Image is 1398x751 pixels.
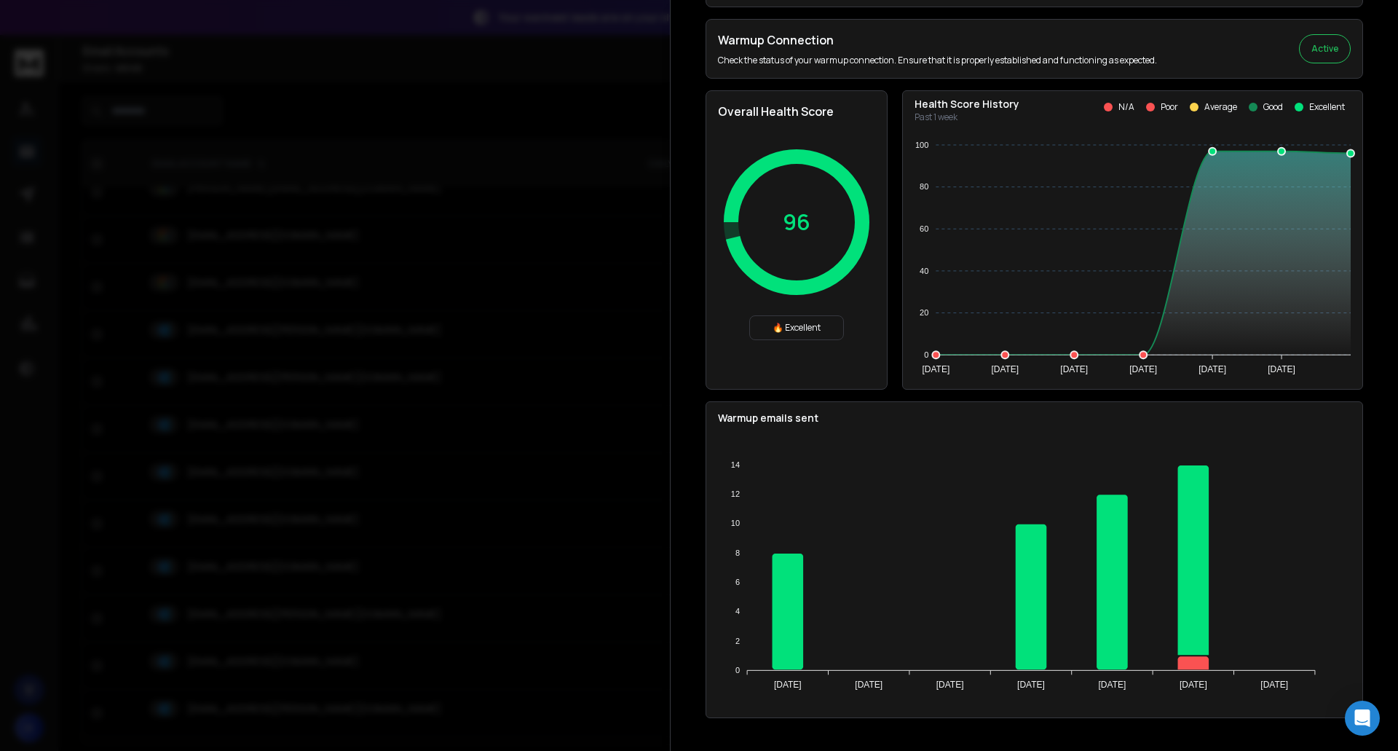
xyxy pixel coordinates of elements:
tspan: [DATE] [1017,680,1045,690]
p: Poor [1161,101,1178,113]
p: N/A [1118,101,1134,113]
p: Average [1204,101,1237,113]
tspan: [DATE] [1260,680,1288,690]
tspan: [DATE] [855,680,882,690]
tspan: 80 [920,182,928,191]
p: Warmup emails sent [718,411,1351,425]
tspan: [DATE] [936,680,964,690]
tspan: 0 [924,350,928,359]
div: 🔥 Excellent [749,315,844,340]
button: Active [1299,34,1351,63]
tspan: [DATE] [1268,364,1295,374]
tspan: 40 [920,267,928,275]
tspan: 14 [731,460,740,469]
tspan: [DATE] [774,680,802,690]
tspan: [DATE] [991,364,1019,374]
tspan: [DATE] [1180,680,1207,690]
tspan: [DATE] [1129,364,1157,374]
tspan: 12 [731,489,740,498]
tspan: 100 [915,141,928,149]
p: Health Score History [915,97,1019,111]
tspan: [DATE] [922,364,949,374]
h2: Overall Health Score [718,103,875,120]
p: Excellent [1309,101,1345,113]
p: Good [1263,101,1283,113]
tspan: 2 [735,637,740,645]
tspan: [DATE] [1060,364,1088,374]
h2: Warmup Connection [718,31,1157,49]
tspan: 0 [735,666,740,675]
tspan: 60 [920,224,928,233]
tspan: 4 [735,607,740,616]
tspan: 6 [735,578,740,586]
p: Past 1 week [915,111,1019,123]
p: 96 [783,209,810,235]
tspan: 8 [735,548,740,557]
tspan: [DATE] [1099,680,1126,690]
tspan: 20 [920,308,928,317]
p: Check the status of your warmup connection. Ensure that it is properly established and functionin... [718,55,1157,66]
tspan: [DATE] [1198,364,1226,374]
tspan: 10 [731,519,740,527]
div: Open Intercom Messenger [1345,701,1380,736]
